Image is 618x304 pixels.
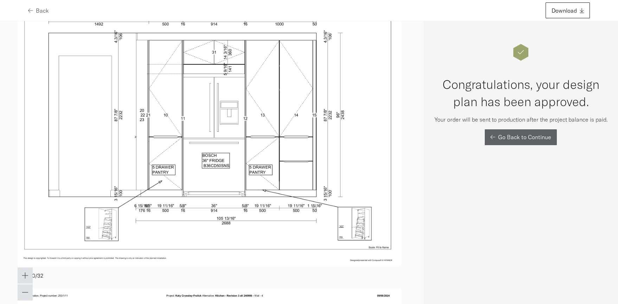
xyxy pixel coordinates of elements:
[434,115,607,124] p: Your order will be sent to production after the project balance is paid.
[28,2,49,18] button: Back
[18,266,406,283] p: Page 20 / 32
[485,129,557,145] button: Go Back to Continue
[498,134,551,140] span: Go Back to Continue
[434,76,607,110] h2: Congratulations, your design plan has been approved.
[36,8,49,13] span: Back
[552,8,577,13] span: Download
[546,2,590,18] button: Download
